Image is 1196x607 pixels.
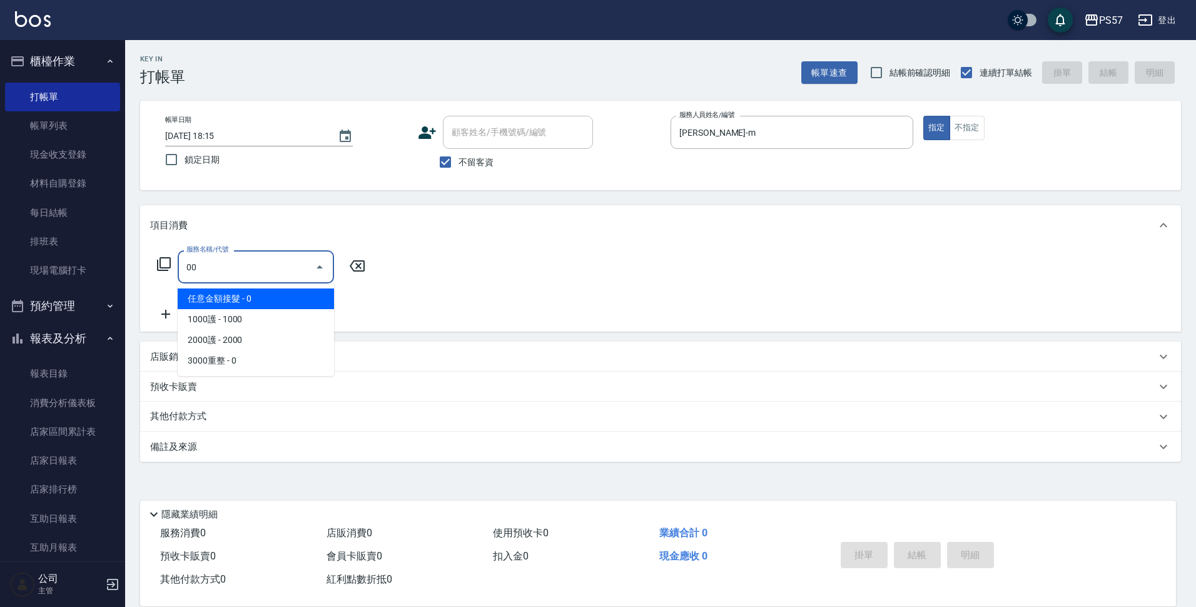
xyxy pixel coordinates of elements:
span: 1000護 - 1000 [178,309,334,330]
div: PS57 [1099,13,1123,28]
label: 服務人員姓名/編號 [679,110,734,120]
button: Choose date, selected date is 2025-09-22 [330,121,360,151]
span: 使用預收卡 0 [493,527,549,539]
span: 2000護 - 2000 [178,330,334,350]
a: 互助月報表 [5,533,120,562]
span: 預收卡販賣 0 [160,550,216,562]
span: 結帳前確認明細 [889,66,951,79]
button: 不指定 [950,116,985,140]
div: 項目消費 [140,205,1181,245]
span: 扣入金 0 [493,550,529,562]
span: 鎖定日期 [185,153,220,166]
div: 備註及來源 [140,432,1181,462]
div: 預收卡販賣 [140,372,1181,402]
p: 項目消費 [150,219,188,232]
a: 報表目錄 [5,359,120,388]
a: 帳單列表 [5,111,120,140]
p: 隱藏業績明細 [161,508,218,521]
h3: 打帳單 [140,68,185,86]
span: 3000重整 - 0 [178,350,334,371]
span: 會員卡販賣 0 [327,550,382,562]
p: 預收卡販賣 [150,380,197,394]
span: 現金應收 0 [659,550,707,562]
p: 店販銷售 [150,350,188,364]
p: 主管 [38,585,102,596]
a: 店家區間累計表 [5,417,120,446]
button: 指定 [923,116,950,140]
p: 其他付款方式 [150,410,213,424]
label: 帳單日期 [165,115,191,125]
h2: Key In [140,55,185,63]
span: 店販消費 0 [327,527,372,539]
h5: 公司 [38,573,102,585]
button: 登出 [1133,9,1181,32]
span: 不留客資 [459,156,494,169]
button: 報表及分析 [5,322,120,355]
span: 紅利點數折抵 0 [327,573,392,585]
button: 帳單速查 [801,61,858,84]
span: 業績合計 0 [659,527,707,539]
button: Close [310,257,330,277]
a: 現場電腦打卡 [5,256,120,285]
div: 其他付款方式 [140,402,1181,432]
p: 備註及來源 [150,441,197,454]
a: 每日結帳 [5,198,120,227]
a: 現金收支登錄 [5,140,120,169]
span: 任意金額接髮 - 0 [178,288,334,309]
button: 預約管理 [5,290,120,322]
a: 互助日報表 [5,504,120,533]
span: 服務消費 0 [160,527,206,539]
button: PS57 [1079,8,1128,33]
img: Logo [15,11,51,27]
button: save [1048,8,1073,33]
a: 排班表 [5,227,120,256]
a: 消費分析儀表板 [5,389,120,417]
a: 店家日報表 [5,446,120,475]
input: YYYY/MM/DD hh:mm [165,126,325,146]
span: 連續打單結帳 [980,66,1032,79]
button: 櫃檯作業 [5,45,120,78]
img: Person [10,572,35,597]
label: 服務名稱/代號 [186,245,228,254]
span: 其他付款方式 0 [160,573,226,585]
a: 店家排行榜 [5,475,120,504]
a: 打帳單 [5,83,120,111]
a: 材料自購登錄 [5,169,120,198]
div: 店販銷售 [140,342,1181,372]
